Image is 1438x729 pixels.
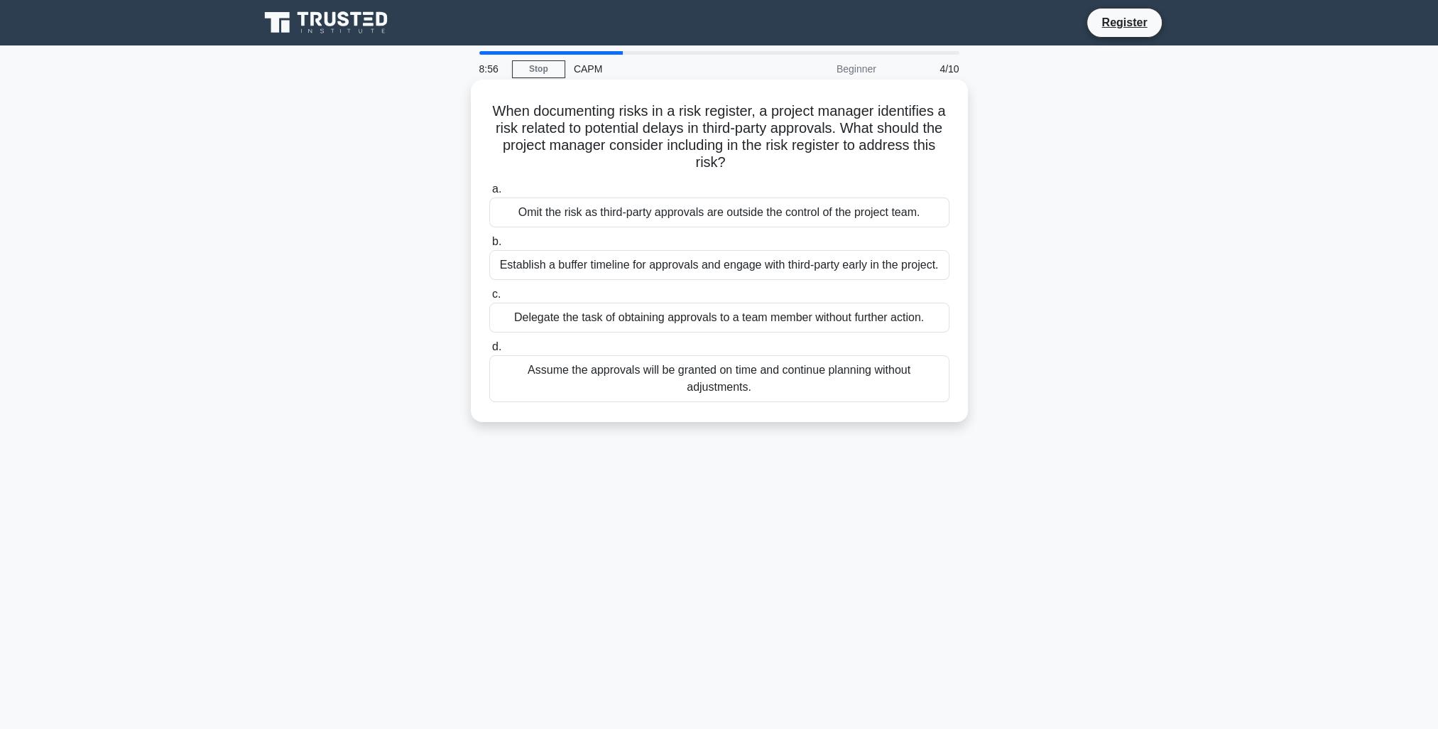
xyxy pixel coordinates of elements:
span: a. [492,183,501,195]
div: CAPM [565,55,761,83]
span: c. [492,288,501,300]
a: Stop [512,60,565,78]
div: Beginner [761,55,885,83]
h5: When documenting risks in a risk register, a project manager identifies a risk related to potenti... [488,102,951,172]
div: 4/10 [885,55,968,83]
div: Delegate the task of obtaining approvals to a team member without further action. [489,303,949,333]
div: Assume the approvals will be granted on time and continue planning without adjustments. [489,355,949,402]
span: d. [492,340,501,352]
div: Establish a buffer timeline for approvals and engage with third-party early in the project. [489,250,949,280]
div: 8:56 [471,55,512,83]
a: Register [1093,13,1155,31]
div: Omit the risk as third-party approvals are outside the control of the project team. [489,198,949,227]
span: b. [492,235,501,247]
